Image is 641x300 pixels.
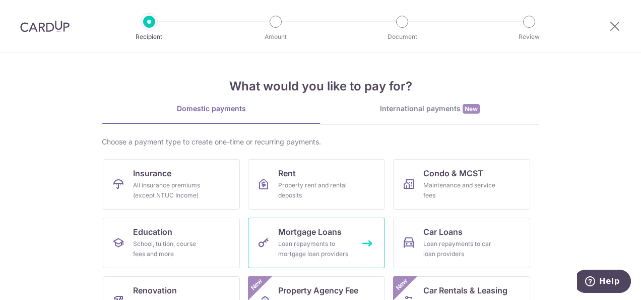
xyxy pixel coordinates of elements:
[320,104,539,114] div: International payments
[133,180,206,201] div: All insurance premiums (except NTUC Income)
[22,7,43,16] span: Help
[278,180,351,201] div: Property rent and rental deposits
[423,180,496,201] div: Maintenance and service fees
[278,239,351,259] div: Loan repayments to mortgage loan providers
[394,276,410,293] span: New
[423,167,483,179] span: Condo & MCST
[133,239,206,259] div: School, tuition, course fees and more
[492,32,566,42] p: Review
[20,20,70,32] img: CardUp
[248,218,385,268] a: Mortgage LoansLoan repayments to mortgage loan providers
[102,137,539,147] div: Choose a payment type to create one-time or recurring payments.
[248,159,385,210] a: RentProperty rent and rental deposits
[133,226,172,238] span: Education
[238,32,313,42] p: Amount
[463,104,480,114] span: New
[423,226,463,238] span: Car Loans
[393,159,530,210] a: Condo & MCSTMaintenance and service fees
[102,77,539,95] h4: What would you like to pay for?
[133,167,171,179] span: Insurance
[423,284,507,296] span: Car Rentals & Leasing
[393,218,530,268] a: Car LoansLoan repayments to car loan providers
[365,32,439,42] p: Document
[278,167,296,179] span: Rent
[102,104,320,114] div: Domestic payments
[103,159,240,210] a: InsuranceAll insurance premiums (except NTUC Income)
[248,276,265,293] span: New
[278,284,358,296] span: Property Agency Fee
[577,270,631,295] iframe: Opens a widget where you can find more information
[103,218,240,268] a: EducationSchool, tuition, course fees and more
[112,32,186,42] p: Recipient
[278,226,342,238] span: Mortgage Loans
[133,284,177,296] span: Renovation
[423,239,496,259] div: Loan repayments to car loan providers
